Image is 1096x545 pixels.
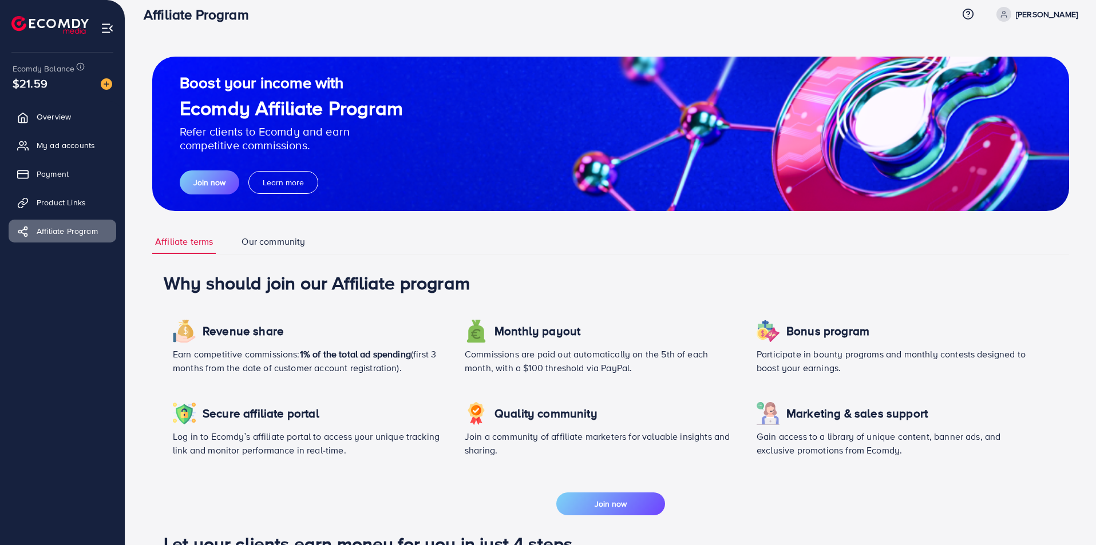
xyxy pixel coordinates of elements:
[9,220,116,242] a: Affiliate Program
[173,429,446,457] p: Log in to Ecomdy’s affiliate portal to access your unique tracking link and monitor performance i...
[494,407,598,421] h4: Quality community
[11,16,89,34] img: logo
[173,320,196,343] img: icon revenue share
[144,6,258,23] h3: Affiliate Program
[13,75,48,92] span: $21.59
[300,348,411,360] span: 1% of the total ad spending
[465,402,488,425] img: icon revenue share
[9,191,116,214] a: Product Links
[465,429,738,457] p: Join a community of affiliate marketers for valuable insights and sharing.
[203,407,319,421] h4: Secure affiliate portal
[9,105,116,128] a: Overview
[757,347,1030,375] p: Participate in bounty programs and monthly contests designed to boost your earnings.
[9,162,116,185] a: Payment
[193,177,225,188] span: Join now
[180,138,403,152] p: competitive commissions.
[239,229,308,254] a: Our community
[1047,494,1087,536] iframe: Chat
[556,492,665,515] button: Join now
[180,97,403,120] h1: Ecomdy Affiliate Program
[37,168,69,180] span: Payment
[786,407,928,421] h4: Marketing & sales support
[248,171,318,194] button: Learn more
[180,125,403,138] p: Refer clients to Ecomdy and earn
[203,324,284,339] h4: Revenue share
[465,347,738,375] p: Commissions are paid out automatically on the 5th of each month, with a $100 threshold via PayPal.
[37,197,86,208] span: Product Links
[180,73,403,92] h2: Boost your income with
[13,63,74,74] span: Ecomdy Balance
[37,140,95,151] span: My ad accounts
[37,111,71,122] span: Overview
[595,498,627,510] span: Join now
[757,429,1030,457] p: Gain access to a library of unique content, banner ads, and exclusive promotions from Ecomdy.
[37,225,98,237] span: Affiliate Program
[9,134,116,157] a: My ad accounts
[757,402,780,425] img: icon revenue share
[101,22,114,35] img: menu
[152,57,1069,211] img: guide
[173,402,196,425] img: icon revenue share
[152,229,216,254] a: Affiliate terms
[173,347,446,375] p: Earn competitive commissions: (first 3 months from the date of customer account registration).
[1016,7,1078,21] p: [PERSON_NAME]
[180,170,239,194] button: Join now
[494,324,580,339] h4: Monthly payout
[757,320,780,343] img: icon revenue share
[164,272,1058,293] h1: Why should join our Affiliate program
[786,324,869,339] h4: Bonus program
[465,320,488,343] img: icon revenue share
[101,78,112,90] img: image
[992,7,1078,22] a: [PERSON_NAME]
